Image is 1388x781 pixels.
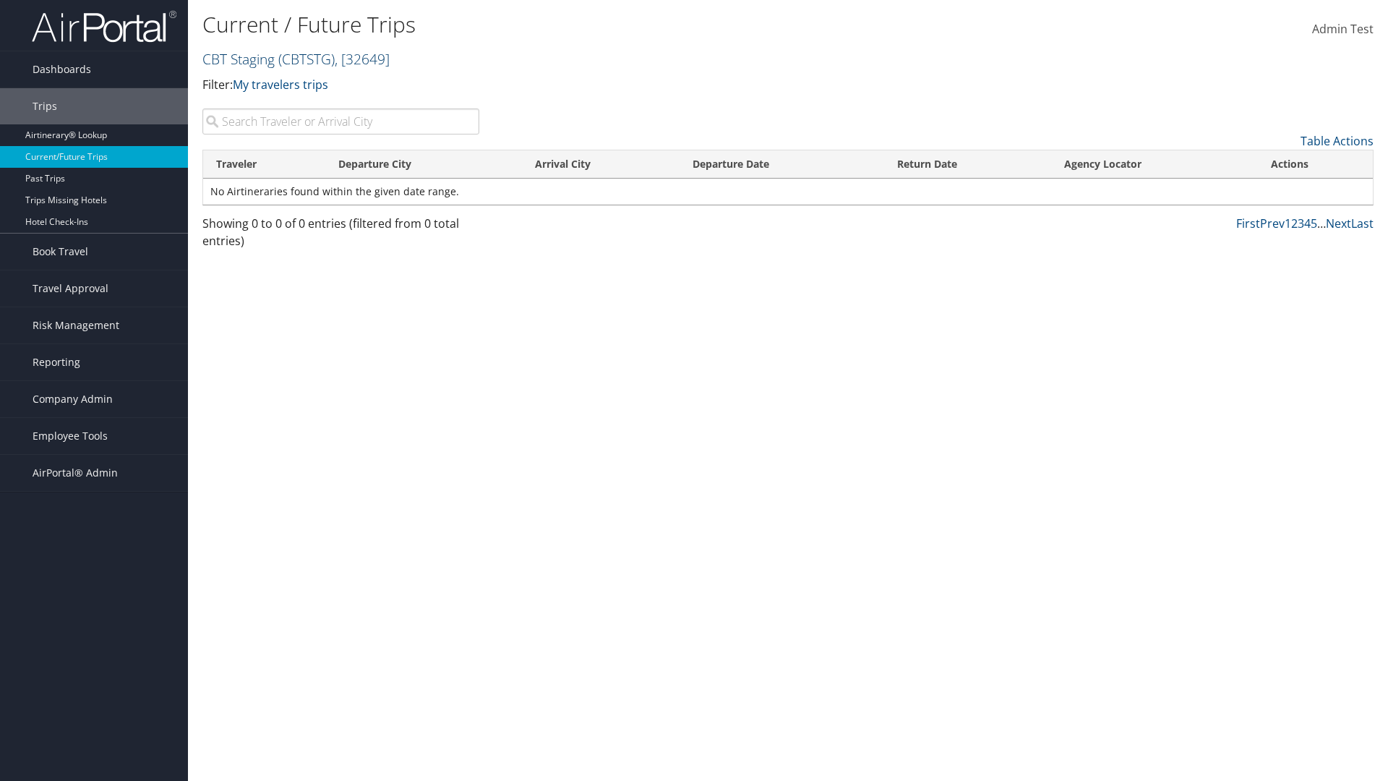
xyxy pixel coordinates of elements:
[1351,215,1374,231] a: Last
[522,150,679,179] th: Arrival City: activate to sort column ascending
[1236,215,1260,231] a: First
[233,77,328,93] a: My travelers trips
[33,270,108,307] span: Travel Approval
[33,51,91,88] span: Dashboards
[33,381,113,417] span: Company Admin
[278,49,335,69] span: ( CBTSTG )
[1312,21,1374,37] span: Admin Test
[203,150,325,179] th: Traveler: activate to sort column ascending
[335,49,390,69] span: , [ 32649 ]
[1326,215,1351,231] a: Next
[33,344,80,380] span: Reporting
[203,179,1373,205] td: No Airtineraries found within the given date range.
[1291,215,1298,231] a: 2
[202,49,390,69] a: CBT Staging
[202,108,479,135] input: Search Traveler or Arrival City
[202,76,983,95] p: Filter:
[1301,133,1374,149] a: Table Actions
[1260,215,1285,231] a: Prev
[33,307,119,343] span: Risk Management
[33,88,57,124] span: Trips
[1051,150,1258,179] th: Agency Locator: activate to sort column ascending
[33,234,88,270] span: Book Travel
[1311,215,1317,231] a: 5
[1298,215,1304,231] a: 3
[202,9,983,40] h1: Current / Future Trips
[1312,7,1374,52] a: Admin Test
[680,150,884,179] th: Departure Date: activate to sort column descending
[33,455,118,491] span: AirPortal® Admin
[325,150,523,179] th: Departure City: activate to sort column ascending
[884,150,1051,179] th: Return Date: activate to sort column ascending
[1317,215,1326,231] span: …
[1285,215,1291,231] a: 1
[202,215,479,257] div: Showing 0 to 0 of 0 entries (filtered from 0 total entries)
[1258,150,1373,179] th: Actions
[1304,215,1311,231] a: 4
[32,9,176,43] img: airportal-logo.png
[33,418,108,454] span: Employee Tools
